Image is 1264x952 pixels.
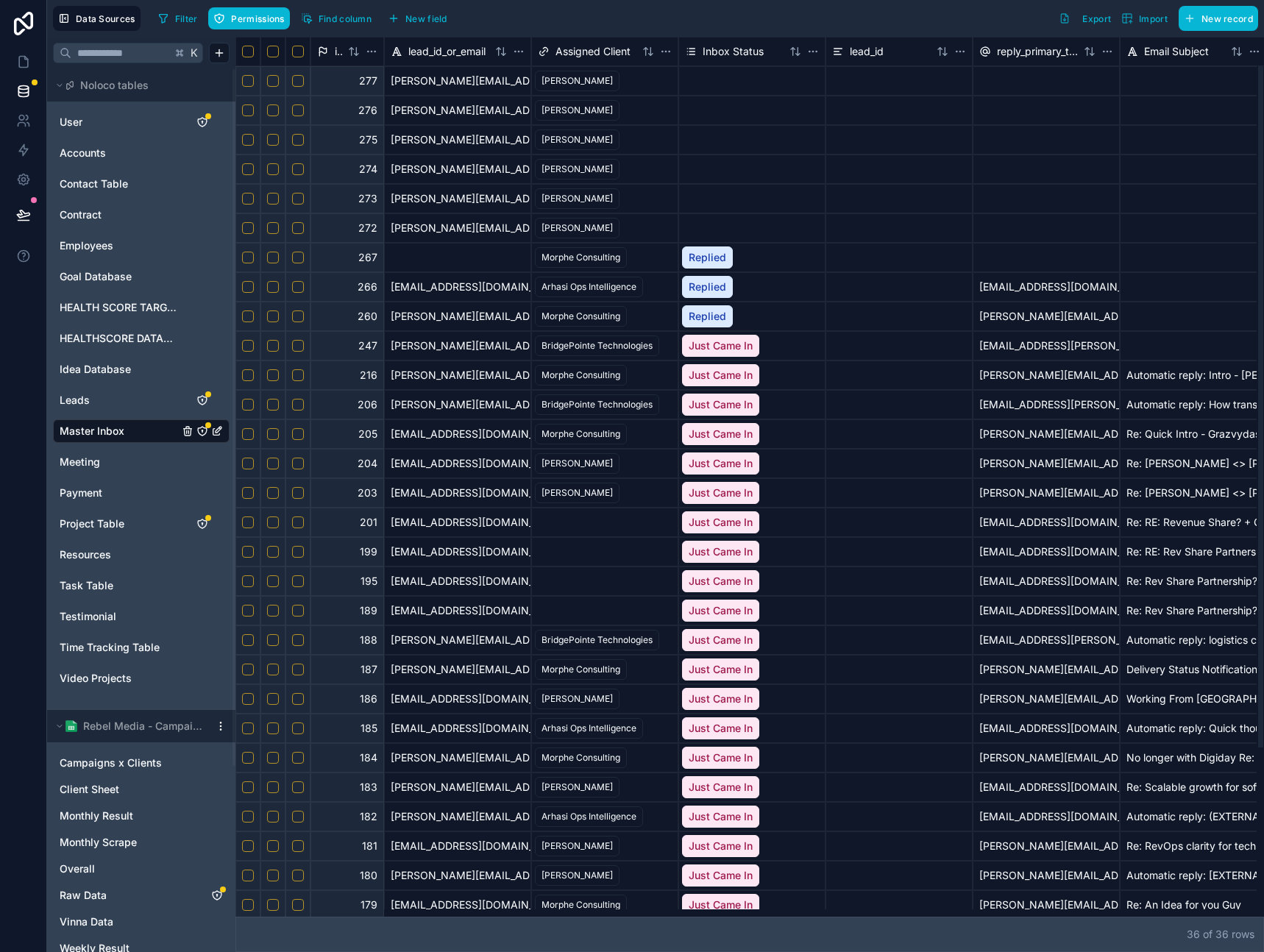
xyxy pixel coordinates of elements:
[53,667,230,690] div: Video Projects
[973,478,1120,508] div: [PERSON_NAME][EMAIL_ADDRESS][DOMAIN_NAME]
[1116,6,1173,31] button: Import
[384,861,531,890] div: [PERSON_NAME][EMAIL_ADDRESS][DOMAIN_NAME]
[973,390,1120,419] div: [EMAIL_ADDRESS][PERSON_NAME][DOMAIN_NAME]
[384,360,531,390] div: [PERSON_NAME][EMAIL_ADDRESS][DOMAIN_NAME]
[60,393,179,408] a: Leads
[83,719,202,733] span: Rebel Media - Campaign Analytics
[53,543,230,566] div: Resources
[1201,13,1253,24] span: New record
[60,486,102,500] span: Payment
[292,458,304,469] button: Select row
[60,238,113,253] span: Employees
[60,207,179,222] a: Contract
[242,752,254,764] button: Select row
[267,487,279,499] button: Select row
[267,75,279,87] button: Select row
[53,778,230,801] div: Client Sheet
[310,419,384,449] div: 205
[310,478,384,508] div: 203
[292,870,304,881] button: Select row
[825,37,973,66] div: lead_id
[319,13,372,24] span: Find column
[292,310,304,322] button: Select row
[53,110,230,134] div: User
[310,125,384,154] div: 275
[292,752,304,764] button: Select row
[267,840,279,852] button: Select row
[242,75,254,87] button: Select row
[973,419,1120,449] div: [PERSON_NAME][EMAIL_ADDRESS][PERSON_NAME][DOMAIN_NAME]
[292,781,304,793] button: Select row
[53,6,141,31] button: Data Sources
[267,281,279,293] button: Select row
[267,399,279,411] button: Select row
[310,449,384,478] div: 204
[53,265,230,288] div: Goal Database
[60,809,193,823] a: Monthly Result
[208,7,289,29] button: Permissions
[384,625,531,655] div: [PERSON_NAME][EMAIL_ADDRESS][DOMAIN_NAME]
[384,419,531,449] div: [EMAIL_ADDRESS][DOMAIN_NAME]
[384,449,531,478] div: [EMAIL_ADDRESS][DOMAIN_NAME]
[384,831,531,861] div: [EMAIL_ADDRESS][DOMAIN_NAME]
[242,546,254,558] button: Select row
[1173,6,1258,31] a: New record
[60,362,131,377] span: Idea Database
[850,44,884,59] span: lead_id
[310,831,384,861] div: 181
[267,340,279,352] button: Select row
[384,802,531,831] div: [PERSON_NAME][EMAIL_ADDRESS][PERSON_NAME][DOMAIN_NAME]
[60,424,124,438] span: Master Inbox
[60,486,179,500] a: Payment
[973,890,1120,920] div: [PERSON_NAME][EMAIL_ADDRESS][DOMAIN_NAME]
[267,222,279,234] button: Select row
[60,640,179,655] a: Time Tracking Table
[60,115,82,129] span: User
[973,625,1120,655] div: [EMAIL_ADDRESS][PERSON_NAME][DOMAIN_NAME]
[242,252,254,263] button: Select row
[60,547,179,562] a: Resources
[973,37,1120,66] div: reply_primary_to_email_address
[973,684,1120,714] div: [PERSON_NAME][EMAIL_ADDRESS][PERSON_NAME][DOMAIN_NAME]
[292,811,304,823] button: Select row
[53,831,230,854] div: Monthly Scrape
[242,369,254,381] button: Select row
[60,331,179,346] span: HEALTHSCORE DATABASE
[53,910,230,934] div: Vinna Data
[384,390,531,419] div: [PERSON_NAME][EMAIL_ADDRESS][PERSON_NAME][DOMAIN_NAME]
[267,752,279,764] button: Select row
[384,566,531,596] div: [EMAIL_ADDRESS][DOMAIN_NAME]
[531,37,678,66] div: Assigned Client
[310,331,384,360] div: 247
[60,177,128,191] span: Contact Table
[310,96,384,125] div: 276
[310,743,384,772] div: 184
[310,537,384,566] div: 199
[973,772,1120,802] div: [EMAIL_ADDRESS][DOMAIN_NAME]
[292,222,304,234] button: Select row
[267,664,279,675] button: Select row
[310,802,384,831] div: 182
[296,7,377,29] button: Find column
[292,193,304,205] button: Select row
[60,809,133,823] span: Monthly Result
[310,302,384,331] div: 260
[310,655,384,684] div: 187
[267,310,279,322] button: Select row
[384,684,531,714] div: [EMAIL_ADDRESS][DOMAIN_NAME]
[408,44,486,59] span: lead_id_or_email
[310,390,384,419] div: 206
[267,134,279,146] button: Select row
[267,899,279,911] button: Select row
[292,634,304,646] button: Select row
[60,238,179,253] a: Employees
[242,664,254,675] button: Select row
[384,714,531,743] div: [EMAIL_ADDRESS][DOMAIN_NAME]
[175,13,198,24] span: Filter
[53,574,230,597] div: Task Table
[242,193,254,205] button: Select row
[310,714,384,743] div: 185
[242,222,254,234] button: Select row
[310,596,384,625] div: 189
[53,203,230,227] div: Contract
